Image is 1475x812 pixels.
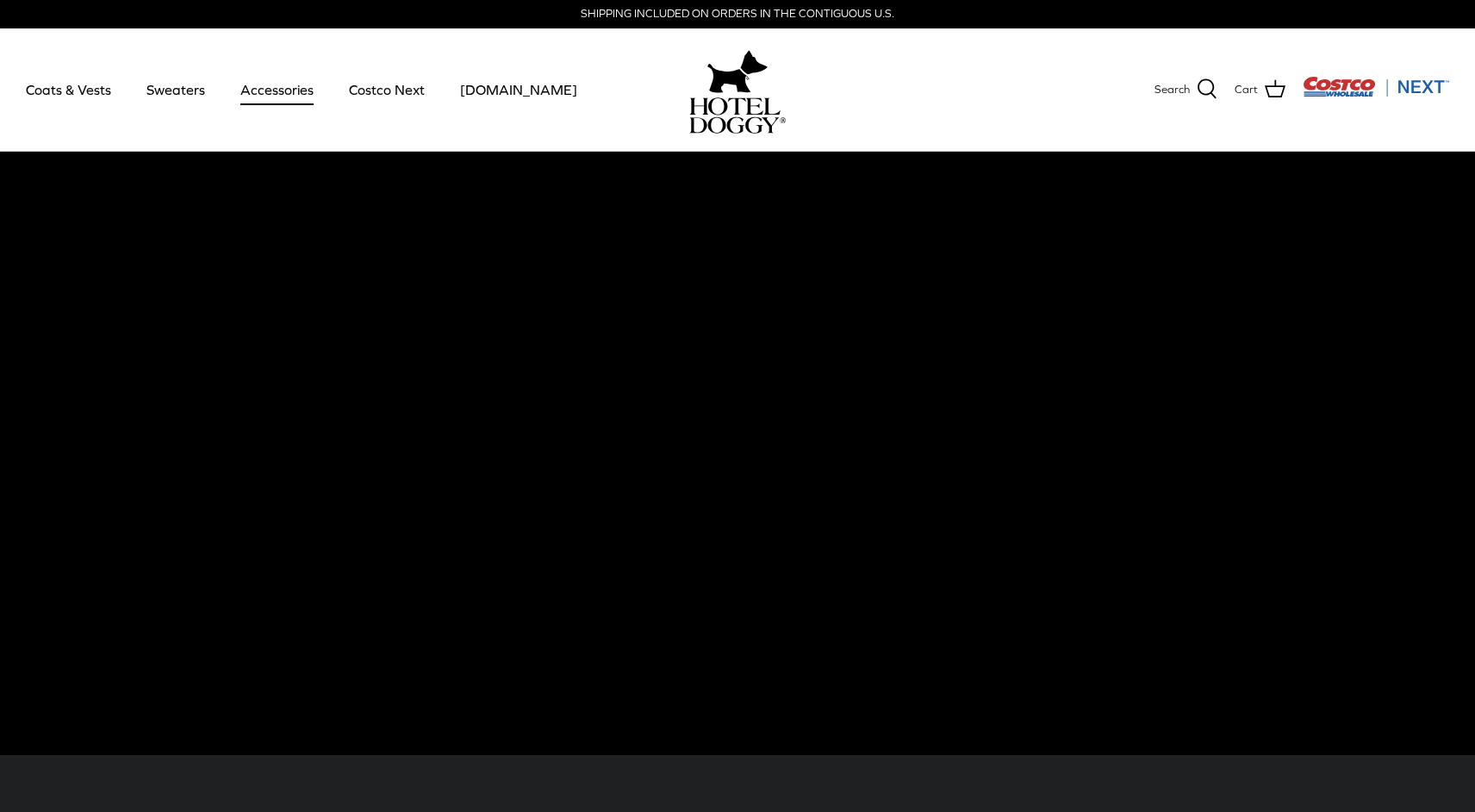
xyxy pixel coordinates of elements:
a: Search [1154,78,1217,101]
img: Costco Next [1303,76,1449,97]
a: [DOMAIN_NAME] [445,60,593,119]
a: Costco Next [333,60,440,119]
a: Coats & Vests [10,60,127,119]
a: Accessories [225,60,329,119]
a: Cart [1235,78,1285,101]
a: hoteldoggy.com hoteldoggycom [689,46,786,134]
a: Visit Costco Next [1303,87,1449,100]
img: hoteldoggycom [689,97,786,134]
span: Cart [1235,81,1258,99]
a: Sweaters [131,60,221,119]
span: Search [1154,81,1190,99]
img: hoteldoggy.com [707,46,768,97]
